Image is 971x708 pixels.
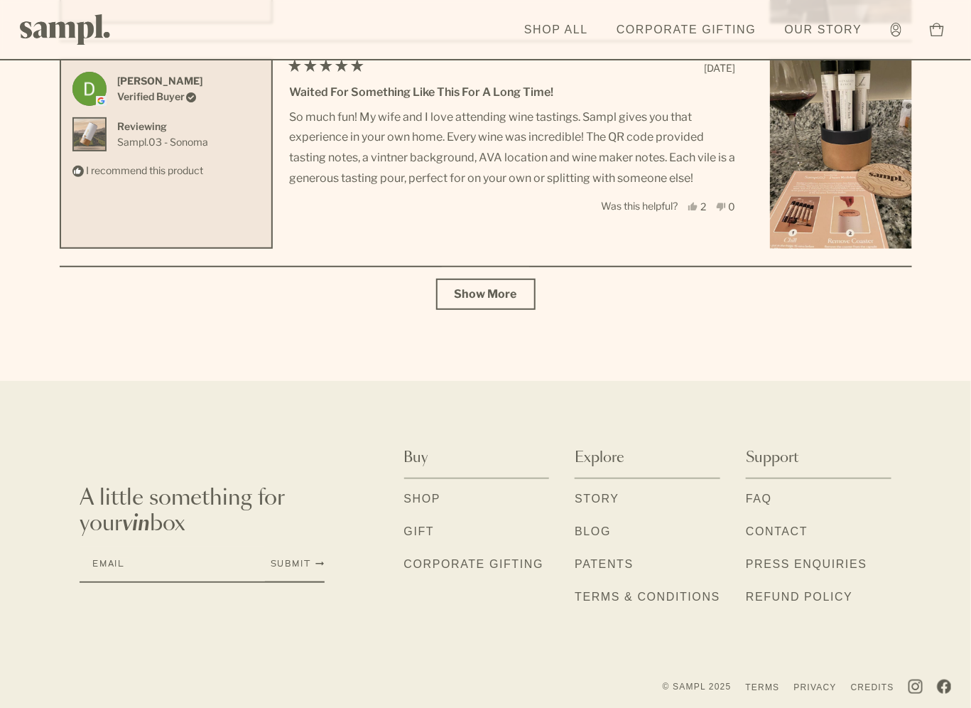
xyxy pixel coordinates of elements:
li: © Sampl 2025 [663,681,732,692]
button: Submit Newsletter Signup [271,558,325,569]
strong: [PERSON_NAME] [118,75,203,87]
ul: social links [908,680,951,694]
span: Explore [575,448,624,468]
em: vin [122,513,150,535]
img: Instagram [908,680,923,694]
img: Profile picture for Dan O. [72,72,107,106]
a: Terms [746,682,780,693]
a: Corporate Gifting [609,14,764,45]
a: Terms & Conditions [575,589,720,607]
span: Was this helpful? [602,200,678,212]
span: Show More [455,287,517,301]
div: Waited for something like this for a long time! [290,83,736,102]
div: Explore [575,479,720,630]
a: View Sampl.03 - Sonoma [118,134,209,150]
div: Verified Buyer [118,89,203,104]
button: 2 [688,200,707,211]
a: Blog [575,523,611,542]
button: Buy [404,438,550,479]
a: Our Story [778,14,869,45]
a: Privacy [794,682,837,693]
a: Credits [851,682,894,693]
button: Explore [575,438,720,479]
img: Facebook [937,680,951,694]
button: Show more reviews [436,279,536,310]
a: Corporate Gifting [404,556,544,574]
ul: policy links [663,678,894,695]
div: Buy [404,479,550,597]
a: FAQ [746,490,772,509]
div: Reviewing [118,119,209,134]
a: Story [575,490,619,509]
span: Support [746,448,798,468]
a: Refund Policy [746,589,853,607]
a: Gift [404,523,435,542]
span: [DATE] [705,62,736,74]
img: google logo [96,96,106,106]
div: Support [746,479,891,630]
span: Buy [404,448,428,468]
img: Customer-uploaded image, show more details [770,59,912,249]
a: Shop [404,490,441,509]
a: Patents [575,556,634,574]
a: Contact [746,523,808,542]
a: Shop All [517,14,595,45]
img: Sampl logo [20,14,111,45]
button: Support [746,438,891,479]
p: A little something for your box [80,486,325,537]
button: 0 [716,200,736,211]
p: So much fun! My wife and I love attending wine tastings. Sampl gives you that experience in your ... [290,107,736,189]
a: Press Enquiries [746,556,867,574]
span: I recommend this product [87,164,204,176]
